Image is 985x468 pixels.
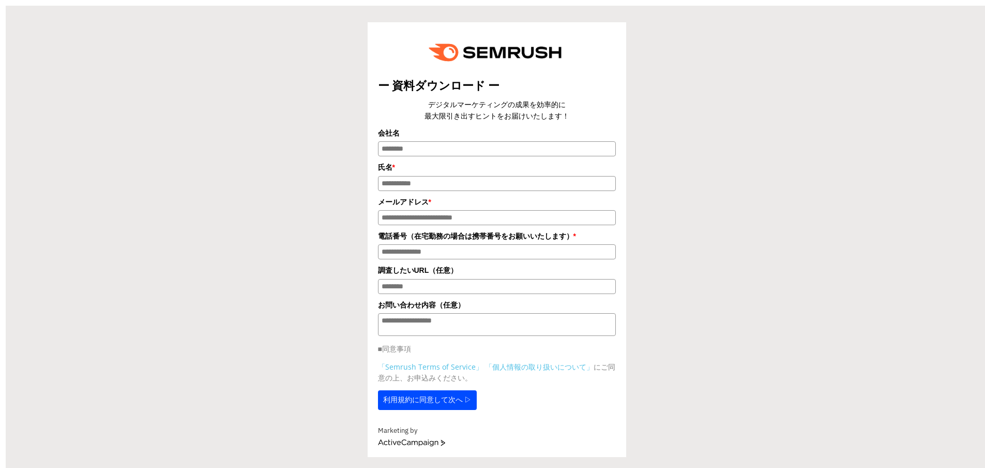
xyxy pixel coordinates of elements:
p: にご同意の上、お申込みください。 [378,361,616,383]
label: 電話番号（在宅勤務の場合は携帯番号をお願いいたします） [378,230,616,242]
label: お問い合わせ内容（任意） [378,299,616,311]
a: 「個人情報の取り扱いについて」 [485,362,594,372]
button: 利用規約に同意して次へ ▷ [378,390,477,410]
center: デジタルマーケティングの成果を効率的に 最大限引き出すヒントをお届けいたします！ [378,99,616,122]
div: Marketing by [378,426,616,436]
p: ■同意事項 [378,343,616,354]
label: 調査したいURL（任意） [378,265,616,276]
img: e6a379fe-ca9f-484e-8561-e79cf3a04b3f.png [421,33,572,72]
label: メールアドレス [378,196,616,208]
label: 氏名 [378,162,616,173]
label: 会社名 [378,127,616,139]
a: 「Semrush Terms of Service」 [378,362,483,372]
title: ー 資料ダウンロード ー [378,78,616,94]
